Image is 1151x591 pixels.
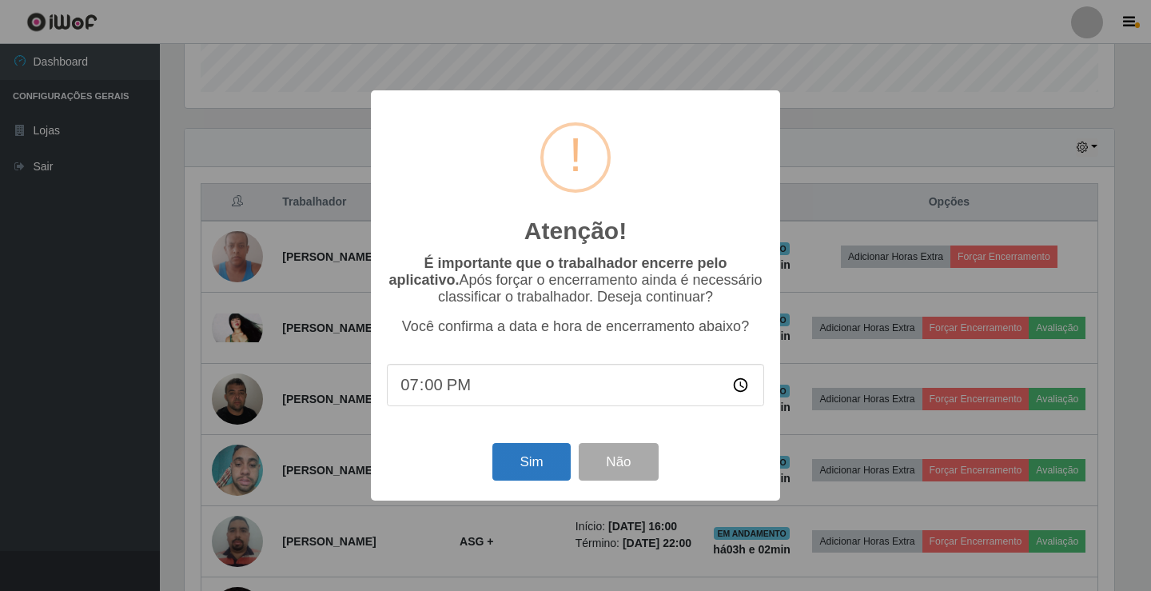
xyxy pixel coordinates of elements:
b: É importante que o trabalhador encerre pelo aplicativo. [388,255,727,288]
button: Sim [492,443,570,481]
p: Após forçar o encerramento ainda é necessário classificar o trabalhador. Deseja continuar? [387,255,764,305]
p: Você confirma a data e hora de encerramento abaixo? [387,318,764,335]
button: Não [579,443,658,481]
h2: Atenção! [524,217,627,246]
